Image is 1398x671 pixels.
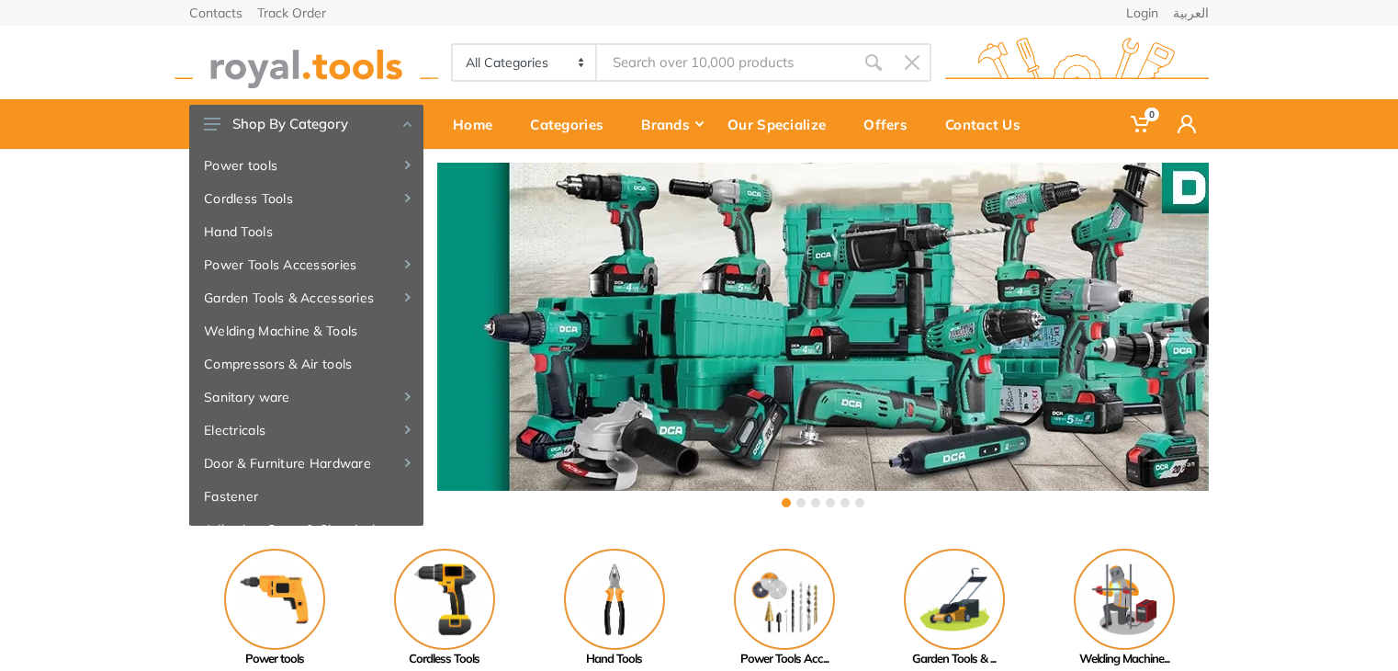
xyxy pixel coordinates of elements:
img: Royal - Hand Tools [564,549,665,650]
a: Adhesive, Spray & Chemical [189,513,423,546]
a: العربية [1173,6,1209,19]
a: Garden Tools & Accessories [189,281,423,314]
div: Power Tools Acc... [699,650,869,668]
img: Royal - Welding Machine & Tools [1074,549,1175,650]
img: Royal - Power Tools Accessories [734,549,835,650]
a: Offers [851,99,932,149]
div: Cordless Tools [359,650,529,668]
a: Garden Tools & ... [869,549,1039,668]
a: Hand Tools [529,549,699,668]
span: 0 [1144,108,1159,121]
a: Power tools [189,149,423,182]
img: Royal - Cordless Tools [394,549,495,650]
button: Shop By Category [189,105,423,143]
img: royal.tools Logo [175,38,438,88]
div: Contact Us [932,105,1045,143]
a: Power tools [189,549,359,668]
a: Sanitary ware [189,381,423,414]
a: Cordless Tools [189,182,423,215]
div: Categories [517,105,628,143]
a: Compressors & Air tools [189,347,423,381]
img: royal.tools Logo [945,38,1209,88]
a: Hand Tools [189,215,423,248]
a: Login [1126,6,1158,19]
input: Site search [597,43,854,82]
a: Electricals [189,414,423,447]
div: Hand Tools [529,650,699,668]
a: Welding Machine & Tools [189,314,423,347]
a: 0 [1118,99,1165,149]
a: Contact Us [932,99,1045,149]
a: Contacts [189,6,242,19]
a: Power Tools Accessories [189,248,423,281]
a: Cordless Tools [359,549,529,668]
img: Royal - Power tools [224,549,325,650]
a: Welding Machine... [1039,549,1209,668]
a: Home [440,99,517,149]
a: Track Order [257,6,326,19]
div: Welding Machine... [1039,650,1209,668]
a: Power Tools Acc... [699,549,869,668]
select: Category [453,45,597,80]
div: Garden Tools & ... [869,650,1039,668]
img: Royal - Garden Tools & Accessories [904,549,1005,650]
div: Offers [851,105,932,143]
div: Our Specialize [715,105,851,143]
a: Fastener [189,480,423,513]
div: Brands [628,105,715,143]
a: Our Specialize [715,99,851,149]
div: Power tools [189,650,359,668]
a: Door & Furniture Hardware [189,447,423,480]
div: Home [440,105,517,143]
a: Categories [517,99,628,149]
